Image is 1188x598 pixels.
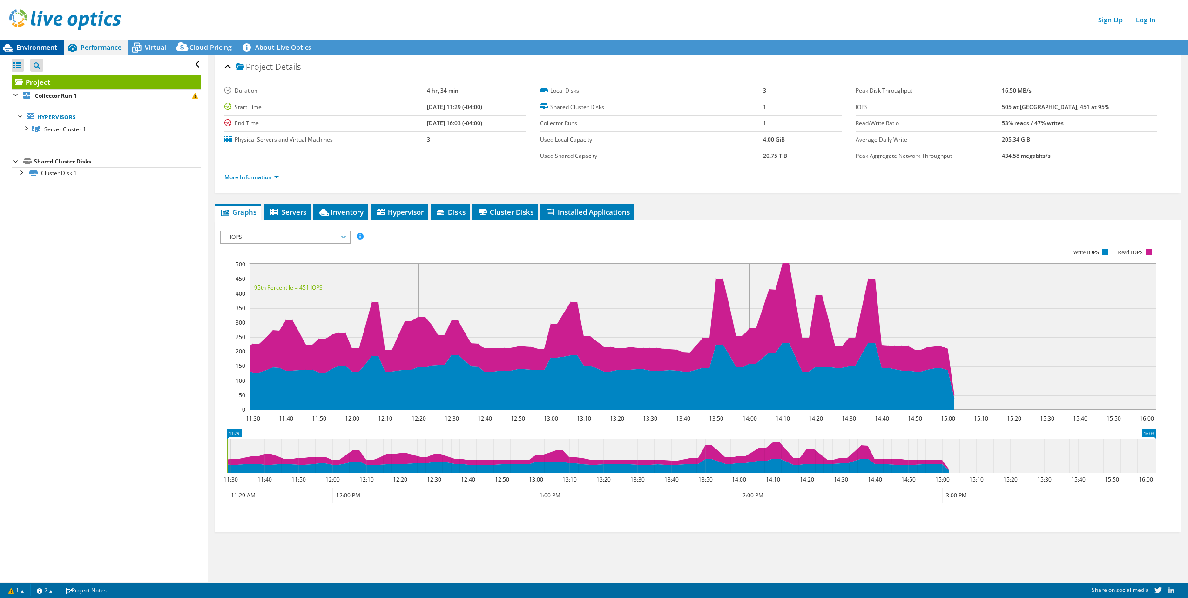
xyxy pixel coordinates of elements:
[630,476,644,483] text: 13:30
[562,476,576,483] text: 13:10
[477,415,492,422] text: 12:40
[35,92,77,100] b: Collector Run 1
[709,415,723,422] text: 13:50
[16,43,57,52] span: Environment
[763,152,787,160] b: 20.75 TiB
[236,275,245,283] text: 450
[392,476,407,483] text: 12:20
[1002,152,1051,160] b: 434.58 megabits/s
[540,135,763,144] label: Used Local Capacity
[291,476,305,483] text: 11:50
[1037,476,1051,483] text: 15:30
[477,207,533,217] span: Cluster Disks
[731,476,746,483] text: 14:00
[189,43,232,52] span: Cloud Pricing
[411,415,425,422] text: 12:20
[1131,13,1160,27] a: Log In
[460,476,475,483] text: 12:40
[1002,136,1030,143] b: 205.34 GiB
[378,415,392,422] text: 12:10
[44,125,86,133] span: Server Cluster 1
[742,415,756,422] text: 14:00
[269,207,306,217] span: Servers
[34,156,201,167] div: Shared Cluster Disks
[9,9,121,30] img: live_optics_svg.svg
[1006,415,1021,422] text: 15:20
[596,476,610,483] text: 13:20
[12,167,201,179] a: Cluster Disk 1
[940,415,955,422] text: 15:00
[444,415,459,422] text: 12:30
[1039,415,1054,422] text: 15:30
[675,415,690,422] text: 13:40
[510,415,525,422] text: 12:50
[224,135,427,144] label: Physical Servers and Virtual Machines
[856,135,1002,144] label: Average Daily Write
[540,119,763,128] label: Collector Runs
[236,333,245,341] text: 250
[236,362,245,370] text: 150
[799,476,814,483] text: 14:20
[1002,103,1109,111] b: 505 at [GEOGRAPHIC_DATA], 451 at 95%
[874,415,889,422] text: 14:40
[1073,415,1087,422] text: 15:40
[540,102,763,112] label: Shared Cluster Disks
[225,231,345,243] span: IOPS
[907,415,922,422] text: 14:50
[427,103,482,111] b: [DATE] 11:29 (-04:00)
[257,476,271,483] text: 11:40
[1071,476,1085,483] text: 15:40
[325,476,339,483] text: 12:00
[765,476,780,483] text: 14:10
[224,102,427,112] label: Start Time
[543,415,558,422] text: 13:00
[224,119,427,128] label: End Time
[242,406,245,414] text: 0
[1138,476,1153,483] text: 16:00
[12,75,201,89] a: Project
[239,40,318,55] a: About Live Optics
[1139,415,1154,422] text: 16:00
[540,86,763,95] label: Local Disks
[224,173,279,181] a: More Information
[856,102,1002,112] label: IOPS
[935,476,949,483] text: 15:00
[775,415,790,422] text: 14:10
[344,415,359,422] text: 12:00
[236,290,245,298] text: 400
[81,43,121,52] span: Performance
[12,111,201,123] a: Hypervisors
[427,87,459,95] b: 4 hr, 34 min
[1118,249,1143,256] text: Read IOPS
[856,151,1002,161] label: Peak Aggregate Network Throughput
[236,319,245,326] text: 300
[698,476,712,483] text: 13:50
[609,415,624,422] text: 13:20
[763,119,766,127] b: 1
[278,415,293,422] text: 11:40
[245,415,260,422] text: 11:30
[239,391,245,399] text: 50
[375,207,424,217] span: Hypervisor
[236,347,245,355] text: 200
[833,476,848,483] text: 14:30
[528,476,543,483] text: 13:00
[540,151,763,161] label: Used Shared Capacity
[1093,13,1127,27] a: Sign Up
[236,304,245,312] text: 350
[254,284,323,292] text: 95th Percentile = 451 IOPS
[576,415,591,422] text: 13:10
[867,476,882,483] text: 14:40
[145,43,166,52] span: Virtual
[236,62,273,72] span: Project
[1002,119,1064,127] b: 53% reads / 47% writes
[969,476,983,483] text: 15:10
[1106,415,1120,422] text: 15:50
[808,415,823,422] text: 14:20
[12,89,201,102] a: Collector Run 1
[2,584,31,596] a: 1
[59,584,113,596] a: Project Notes
[763,87,766,95] b: 3
[236,260,245,268] text: 500
[427,119,482,127] b: [DATE] 16:03 (-04:00)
